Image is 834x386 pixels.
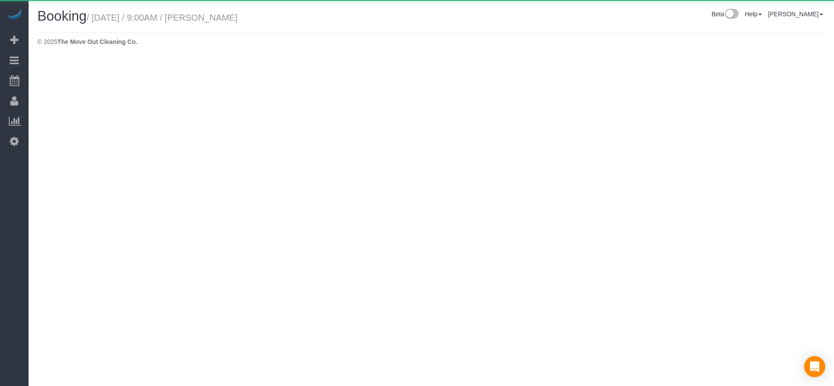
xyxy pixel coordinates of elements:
span: Booking [37,8,87,24]
img: New interface [724,9,739,20]
small: / [DATE] / 9:00AM / [PERSON_NAME] [87,13,237,22]
div: Open Intercom Messenger [804,356,825,377]
div: © 2025 [37,37,825,46]
a: Help [745,11,762,18]
a: [PERSON_NAME] [768,11,823,18]
strong: The Move Out Cleaning Co. [57,38,137,45]
img: Automaid Logo [5,9,23,21]
a: Beta [711,11,739,18]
